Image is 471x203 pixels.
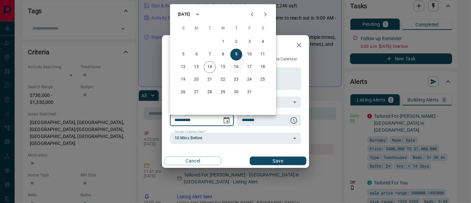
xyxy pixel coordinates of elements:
button: 5 [177,49,189,61]
div: 10 Mins Before [170,133,301,144]
button: 17 [243,61,255,73]
button: 11 [257,49,269,61]
button: 24 [243,74,255,86]
span: Tuesday [204,22,216,35]
button: Previous month [245,8,259,21]
button: 12 [177,61,189,73]
span: Monday [190,22,202,35]
button: 16 [230,61,242,73]
button: 25 [257,74,269,86]
button: 31 [243,87,255,99]
button: 14 [204,61,216,73]
button: Save [250,157,306,165]
button: 20 [190,74,202,86]
button: 28 [204,87,216,99]
button: calendar view is open, switch to year view [192,9,203,20]
button: 3 [243,36,255,48]
button: Choose date, selected date is Oct 9, 2025 [220,114,233,127]
button: 21 [204,74,216,86]
button: 18 [257,61,269,73]
button: 6 [190,49,202,61]
span: Thursday [230,22,242,35]
button: 7 [204,49,216,61]
button: 8 [217,49,229,61]
button: 13 [190,61,202,73]
button: Cancel [165,157,221,165]
button: 2 [230,36,242,48]
button: 22 [217,74,229,86]
span: Sunday [177,22,189,35]
button: 19 [177,74,189,86]
span: Friday [243,22,255,35]
button: 23 [230,74,242,86]
button: Choose time, selected time is 6:00 AM [287,114,300,127]
h2: Edit Task [162,35,205,56]
span: Wednesday [217,22,229,35]
button: 27 [190,87,202,99]
button: 15 [217,61,229,73]
label: Google Calendar Alert [175,130,206,134]
button: 29 [217,87,229,99]
button: 26 [177,87,189,99]
div: [DATE] [178,12,190,18]
button: Next month [259,8,272,21]
button: 1 [217,36,229,48]
button: 10 [243,49,255,61]
button: 30 [230,87,242,99]
span: Saturday [257,22,269,35]
button: 9 [230,49,242,61]
button: 4 [257,36,269,48]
